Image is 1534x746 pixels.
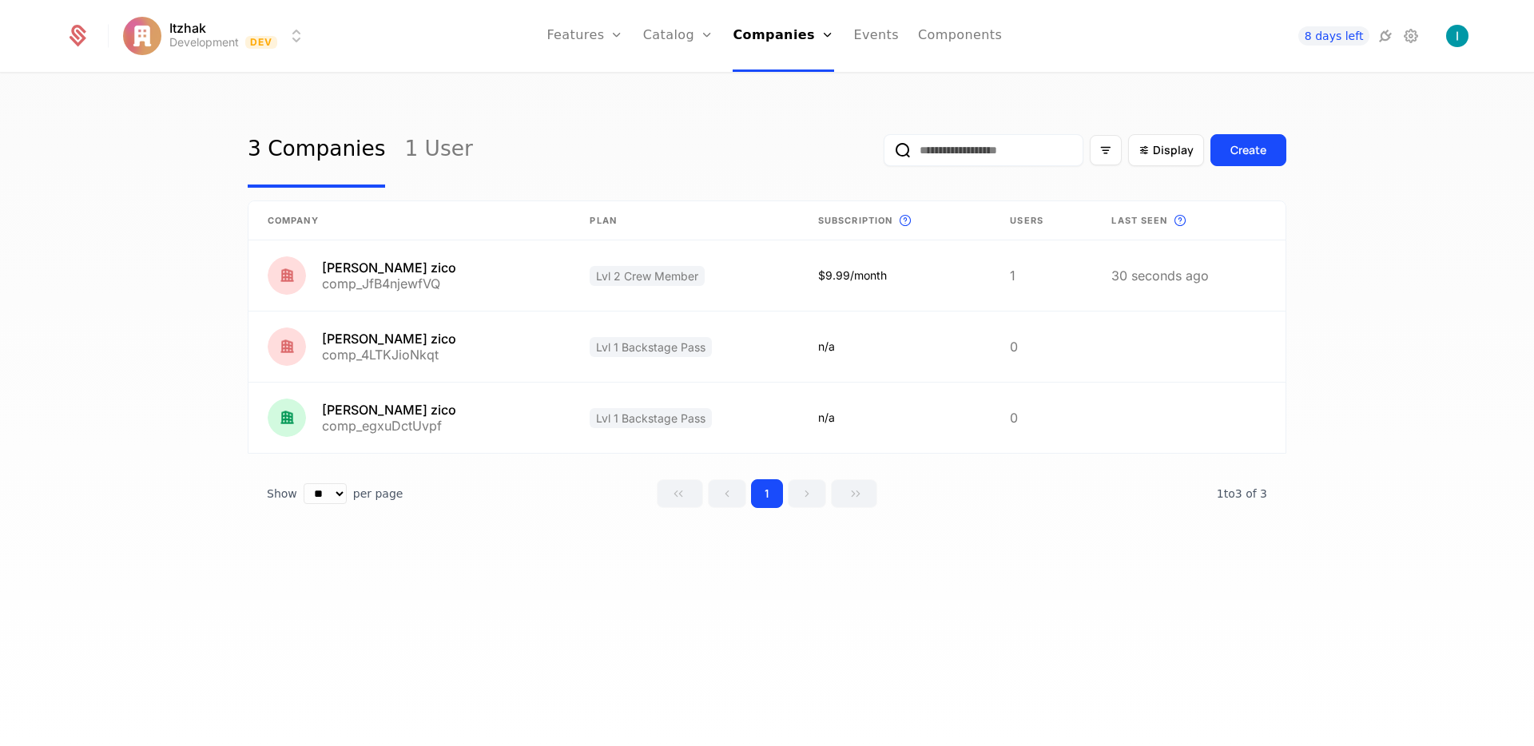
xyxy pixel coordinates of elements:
select: Select page size [304,483,347,504]
button: Go to page 1 [751,479,783,508]
th: Company [248,201,570,240]
img: Itzhak [123,17,161,55]
a: 8 days left [1298,26,1370,46]
span: per page [353,486,403,502]
span: Dev [245,36,278,49]
span: Display [1153,142,1194,158]
button: Open user button [1446,25,1468,47]
div: Development [169,34,239,50]
span: Subscription [818,214,892,228]
a: 1 User [404,113,472,188]
a: 3 Companies [248,113,385,188]
span: Show [267,486,297,502]
button: Go to first page [657,479,703,508]
div: Table pagination [248,479,1286,508]
span: Last seen [1111,214,1167,228]
div: Page navigation [657,479,877,508]
button: Create [1210,134,1286,166]
img: Itzhak [1446,25,1468,47]
th: Users [991,201,1092,240]
span: 3 [1217,487,1267,500]
span: Itzhak [169,22,206,34]
button: Go to previous page [708,479,746,508]
button: Filter options [1090,135,1122,165]
button: Select environment [128,18,307,54]
a: Integrations [1376,26,1395,46]
button: Display [1128,134,1204,166]
div: Create [1230,142,1266,158]
span: 1 to 3 of [1217,487,1260,500]
button: Go to last page [831,479,877,508]
button: Go to next page [788,479,826,508]
a: Settings [1401,26,1421,46]
th: Plan [570,201,799,240]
